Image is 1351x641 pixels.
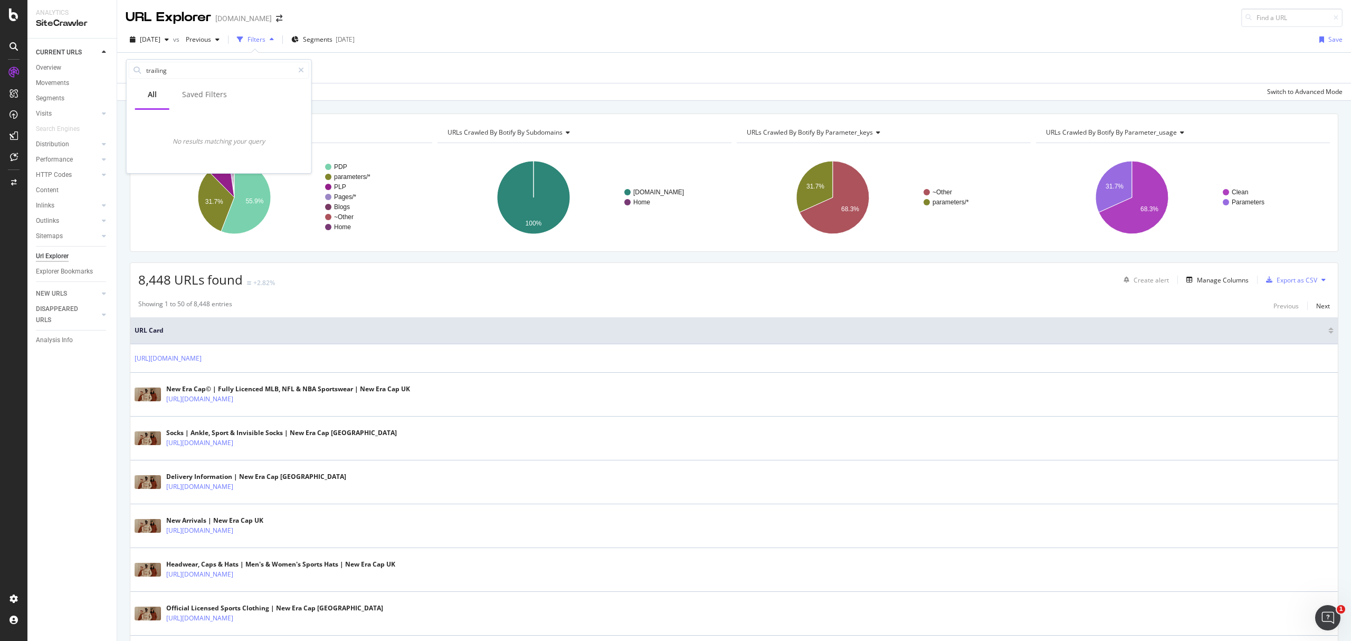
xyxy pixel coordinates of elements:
[36,108,99,119] a: Visits
[445,124,722,141] h4: URLs Crawled By Botify By subdomains
[36,47,99,58] a: CURRENT URLS
[36,288,67,299] div: NEW URLS
[36,93,64,104] div: Segments
[182,31,224,48] button: Previous
[1106,183,1124,190] text: 31.7%
[36,266,109,277] a: Explorer Bookmarks
[334,163,347,171] text: PDP
[166,525,233,536] a: [URL][DOMAIN_NAME]
[841,205,859,213] text: 68.3%
[1140,205,1158,213] text: 68.3%
[166,569,233,580] a: [URL][DOMAIN_NAME]
[1277,276,1317,285] div: Export as CSV
[247,281,251,285] img: Equal
[1036,152,1327,243] svg: A chart.
[1273,299,1299,312] button: Previous
[166,394,233,404] a: [URL][DOMAIN_NAME]
[36,304,99,326] a: DISAPPEARED URLS
[287,31,359,48] button: Segments[DATE]
[182,35,211,44] span: Previous
[140,35,160,44] span: 2025 Aug. 8th
[448,128,563,137] span: URLs Crawled By Botify By subdomains
[36,108,52,119] div: Visits
[135,475,161,489] img: main image
[135,326,1326,335] span: URL Card
[166,384,410,394] div: New Era Cap© | Fully Licenced MLB, NFL & NBA Sportswear | New Era Cap UK
[36,124,90,135] a: Search Engines
[303,35,332,44] span: Segments
[166,516,279,525] div: New Arrivals | New Era Cap UK
[36,8,108,17] div: Analytics
[126,8,211,26] div: URL Explorer
[138,299,232,312] div: Showing 1 to 50 of 8,448 entries
[248,35,265,44] div: Filters
[933,188,952,196] text: ~Other
[135,607,161,620] img: main image
[36,139,69,150] div: Distribution
[135,519,161,533] img: main image
[36,154,73,165] div: Performance
[36,62,109,73] a: Overview
[1262,271,1317,288] button: Export as CSV
[633,188,684,196] text: [DOMAIN_NAME]
[1316,299,1330,312] button: Next
[806,183,824,190] text: 31.7%
[36,62,61,73] div: Overview
[1241,8,1343,27] input: Find a URL
[36,93,109,104] a: Segments
[126,31,173,48] button: [DATE]
[36,335,109,346] a: Analysis Info
[36,78,109,89] a: Movements
[36,304,89,326] div: DISAPPEARED URLS
[36,251,109,262] a: Url Explorer
[933,199,969,206] text: parameters/*
[1267,87,1343,96] div: Switch to Advanced Mode
[36,288,99,299] a: NEW URLS
[1263,83,1343,100] button: Switch to Advanced Mode
[437,152,729,243] div: A chart.
[1232,199,1264,206] text: Parameters
[138,152,430,243] div: A chart.
[138,271,243,288] span: 8,448 URLs found
[633,199,650,206] text: Home
[166,428,397,438] div: Socks | Ankle, Sport & Invisible Socks | New Era Cap [GEOGRAPHIC_DATA]
[1315,605,1340,630] iframe: Intercom live chat
[173,35,182,44] span: vs
[334,183,346,191] text: PLP
[737,152,1028,243] svg: A chart.
[166,560,395,569] div: Headwear, Caps & Hats | Men's & Women's Sports Hats | New Era Cap UK
[1119,271,1169,288] button: Create alert
[334,173,370,181] text: parameters/*
[1232,188,1248,196] text: Clean
[1134,276,1169,285] div: Create alert
[36,185,109,196] a: Content
[36,185,59,196] div: Content
[334,213,354,221] text: ~Other
[36,231,99,242] a: Sitemaps
[245,197,263,205] text: 55.9%
[135,388,161,401] img: main image
[745,124,1021,141] h4: URLs Crawled By Botify By parameter_keys
[1044,124,1320,141] h4: URLs Crawled By Botify By parameter_usage
[36,266,93,277] div: Explorer Bookmarks
[182,89,227,100] div: Saved Filters
[135,563,161,577] img: main image
[336,35,355,44] div: [DATE]
[36,200,99,211] a: Inlinks
[135,353,202,364] a: [URL][DOMAIN_NAME]
[36,17,108,30] div: SiteCrawler
[1337,605,1345,614] span: 1
[36,139,99,150] a: Distribution
[166,137,271,146] div: No results matching your query
[36,215,99,227] a: Outlinks
[36,124,80,135] div: Search Engines
[166,482,233,492] a: [URL][DOMAIN_NAME]
[166,438,233,448] a: [URL][DOMAIN_NAME]
[166,604,383,613] div: Official Licensed Sports Clothing | New Era Cap [GEOGRAPHIC_DATA]
[166,613,233,624] a: [URL][DOMAIN_NAME]
[253,278,275,287] div: +2.82%
[166,472,346,482] div: Delivery Information | New Era Cap [GEOGRAPHIC_DATA]
[526,220,542,227] text: 100%
[334,223,351,231] text: Home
